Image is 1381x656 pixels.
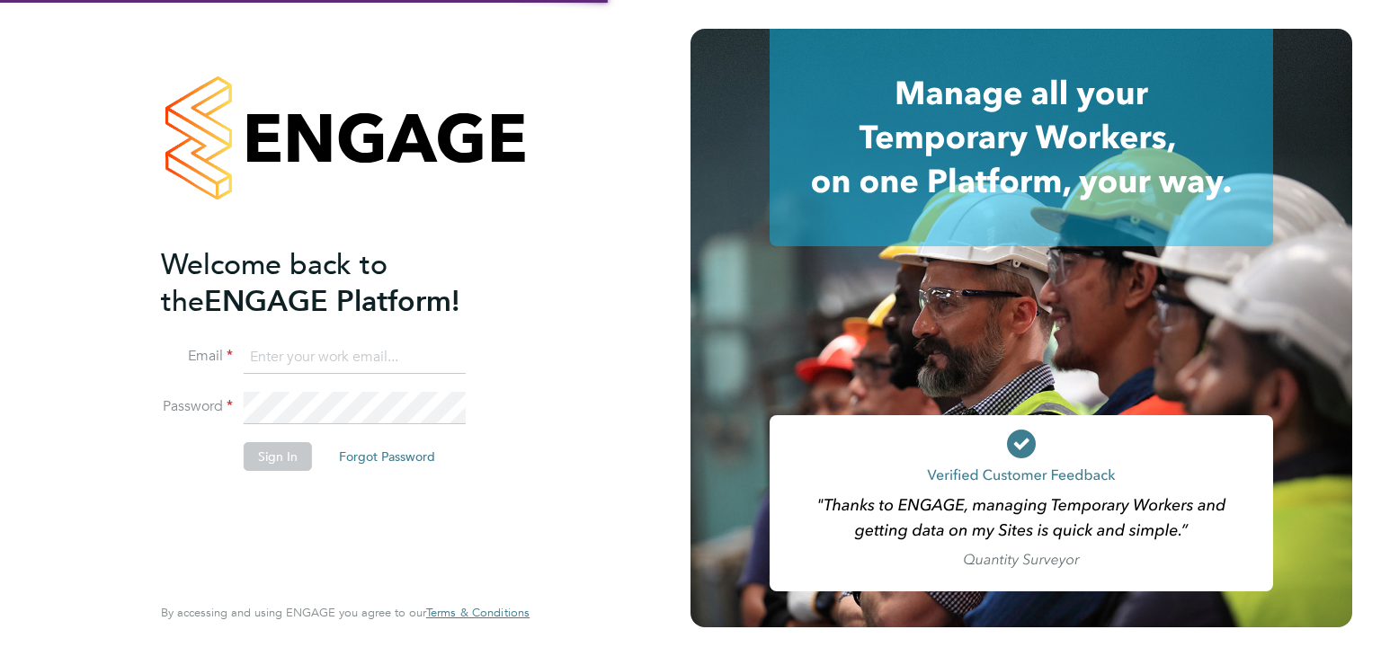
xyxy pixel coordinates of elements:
button: Forgot Password [325,442,450,471]
label: Email [161,347,233,366]
label: Password [161,397,233,416]
span: By accessing and using ENGAGE you agree to our [161,605,530,620]
h2: ENGAGE Platform! [161,246,512,320]
span: Terms & Conditions [426,605,530,620]
a: Terms & Conditions [426,606,530,620]
input: Enter your work email... [244,341,466,374]
button: Sign In [244,442,312,471]
span: Welcome back to the [161,247,388,319]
